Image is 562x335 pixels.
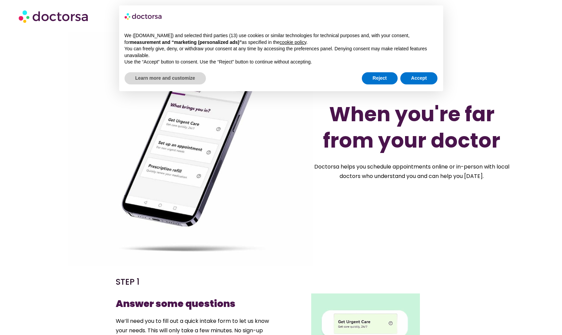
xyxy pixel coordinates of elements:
[125,72,206,84] button: Learn more and customize
[125,32,438,46] p: We ([DOMAIN_NAME]) and selected third parties (13) use cookies or similar technologies for techni...
[279,40,306,45] a: cookie policy
[116,277,278,287] h5: STEP 1
[362,72,398,84] button: Reject
[316,101,508,154] h1: When you're far from your doctor
[116,297,235,310] strong: Answer some questions
[125,11,162,22] img: logo
[307,162,516,181] p: Doctorsa helps you schedule appointments online or in-person with local doctors who understand yo...
[400,72,438,84] button: Accept
[130,40,242,45] strong: measurement and “marketing (personalized ads)”
[125,59,438,66] p: Use the “Accept” button to consent. Use the “Reject” button to continue without accepting.
[125,46,438,59] p: You can freely give, deny, or withdraw your consent at any time by accessing the preferences pane...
